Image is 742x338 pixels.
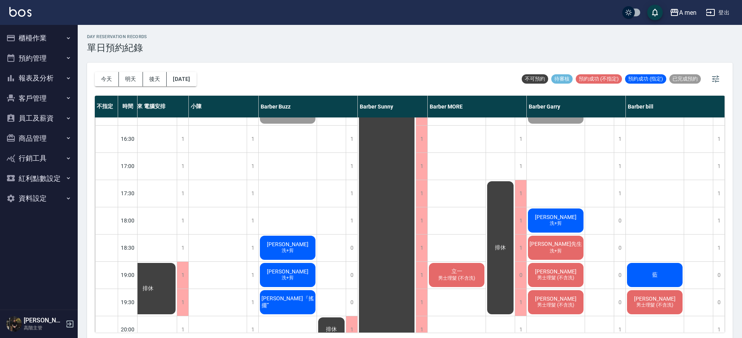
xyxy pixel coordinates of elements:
[247,235,258,261] div: 1
[416,207,427,234] div: 1
[143,72,167,86] button: 後天
[527,96,626,117] div: Barber Garry
[515,126,526,152] div: 1
[614,126,625,152] div: 1
[614,262,625,289] div: 0
[626,96,725,117] div: Barber bill
[260,295,315,309] span: [PERSON_NAME]『搖擺”
[713,126,725,152] div: 1
[548,248,563,254] span: 洗+剪
[247,262,258,289] div: 1
[416,153,427,180] div: 1
[713,180,725,207] div: 1
[515,262,526,289] div: 0
[533,296,578,302] span: [PERSON_NAME]
[265,268,310,275] span: [PERSON_NAME]
[177,207,188,234] div: 1
[247,207,258,234] div: 1
[614,180,625,207] div: 1
[533,268,578,275] span: [PERSON_NAME]
[713,235,725,261] div: 1
[3,168,75,189] button: 紅利點數設定
[614,207,625,234] div: 0
[416,180,427,207] div: 1
[247,126,258,152] div: 1
[95,72,119,86] button: 今天
[522,75,548,82] span: 不可預約
[95,96,118,117] div: 不指定
[515,207,526,234] div: 1
[3,148,75,168] button: 行銷工具
[118,152,138,180] div: 17:00
[87,42,147,53] h3: 單日預約紀錄
[141,285,155,292] span: 排休
[647,5,663,20] button: save
[416,126,427,152] div: 1
[713,207,725,234] div: 1
[3,88,75,109] button: 客戶管理
[3,28,75,48] button: 櫃檯作業
[87,34,147,39] h2: day Reservation records
[669,75,701,82] span: 已完成預約
[259,96,358,117] div: Barber Buzz
[635,302,675,308] span: 男士理髮 (不含洗)
[528,241,583,248] span: [PERSON_NAME]先生
[614,289,625,316] div: 0
[416,235,427,261] div: 1
[24,317,63,324] h5: [PERSON_NAME]
[632,296,677,302] span: [PERSON_NAME]
[358,96,428,117] div: Barber Sunny
[450,268,464,275] span: 立一
[177,126,188,152] div: 1
[667,5,700,21] button: A men
[551,75,573,82] span: 待審核
[3,188,75,208] button: 資料設定
[118,96,138,117] div: 時間
[3,68,75,88] button: 報表及分析
[346,153,357,180] div: 1
[576,75,622,82] span: 預約成功 (不指定)
[6,316,22,332] img: Person
[118,125,138,152] div: 16:30
[280,247,295,254] span: 洗+剪
[119,96,189,117] div: 第一次來 電腦安排
[247,289,258,316] div: 1
[118,234,138,261] div: 18:30
[713,262,725,289] div: 0
[679,8,697,18] div: A men
[265,241,310,247] span: [PERSON_NAME]
[614,235,625,261] div: 0
[118,207,138,234] div: 18:00
[416,262,427,289] div: 1
[247,153,258,180] div: 1
[119,72,143,86] button: 明天
[346,235,357,261] div: 0
[280,275,295,281] span: 洗+剪
[118,180,138,207] div: 17:30
[177,262,188,289] div: 1
[437,275,477,282] span: 男士理髮 (不含洗)
[346,207,357,234] div: 1
[346,289,357,316] div: 0
[3,48,75,68] button: 預約管理
[118,289,138,316] div: 19:30
[177,153,188,180] div: 1
[177,180,188,207] div: 1
[493,244,507,251] span: 排休
[416,289,427,316] div: 1
[177,289,188,316] div: 1
[118,261,138,289] div: 19:00
[703,5,733,20] button: 登出
[9,7,31,17] img: Logo
[189,96,259,117] div: 小陳
[614,153,625,180] div: 1
[515,153,526,180] div: 1
[167,72,196,86] button: [DATE]
[346,262,357,289] div: 0
[24,324,63,331] p: 高階主管
[515,235,526,261] div: 1
[346,180,357,207] div: 1
[651,271,659,278] span: 藍
[324,326,338,333] span: 排休
[3,108,75,128] button: 員工及薪資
